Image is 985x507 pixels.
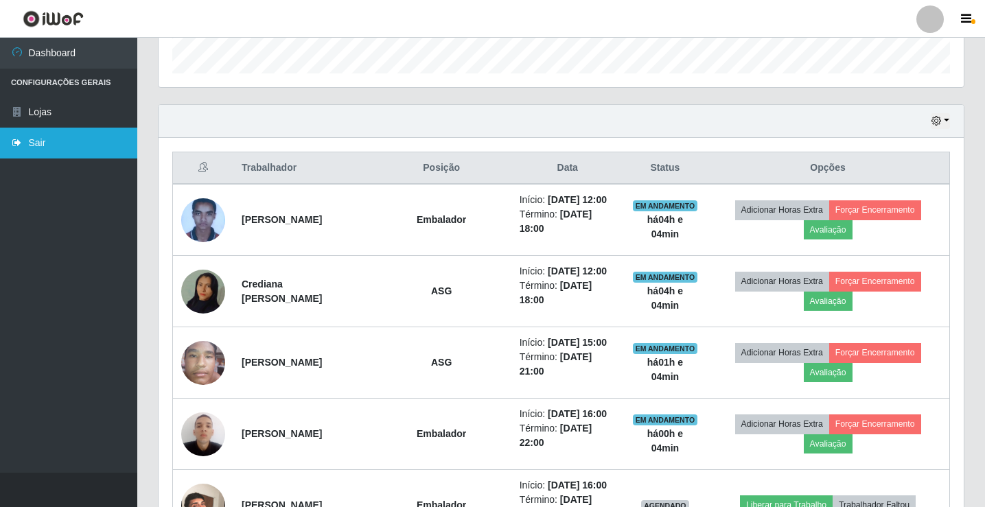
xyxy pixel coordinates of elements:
[735,272,829,291] button: Adicionar Horas Extra
[520,421,616,450] li: Término:
[647,428,683,453] strong: há 00 h e 04 min
[647,357,683,382] strong: há 01 h e 04 min
[633,200,698,211] span: EM ANDAMENTO
[242,279,322,304] strong: Crediana [PERSON_NAME]
[735,200,829,220] button: Adicionar Horas Extra
[548,480,607,491] time: [DATE] 16:00
[829,272,921,291] button: Forçar Encerramento
[431,357,452,368] strong: ASG
[520,350,616,379] li: Término:
[520,207,616,236] li: Término:
[804,220,853,239] button: Avaliação
[829,343,921,362] button: Forçar Encerramento
[520,264,616,279] li: Início:
[181,191,225,248] img: 1673386012464.jpeg
[804,363,853,382] button: Avaliação
[633,272,698,283] span: EM ANDAMENTO
[233,152,372,185] th: Trabalhador
[181,405,225,463] img: 1701349754449.jpeg
[548,337,607,348] time: [DATE] 15:00
[431,285,452,296] strong: ASG
[242,428,322,439] strong: [PERSON_NAME]
[417,428,466,439] strong: Embalador
[372,152,511,185] th: Posição
[242,357,322,368] strong: [PERSON_NAME]
[735,414,829,434] button: Adicionar Horas Extra
[647,285,683,311] strong: há 04 h e 04 min
[181,252,225,331] img: 1755289367859.jpeg
[242,214,322,225] strong: [PERSON_NAME]
[735,343,829,362] button: Adicionar Horas Extra
[804,434,853,453] button: Avaliação
[633,414,698,425] span: EM ANDAMENTO
[520,193,616,207] li: Início:
[520,279,616,307] li: Término:
[633,343,698,354] span: EM ANDAMENTO
[548,266,607,276] time: [DATE] 12:00
[520,335,616,350] li: Início:
[829,200,921,220] button: Forçar Encerramento
[647,214,683,239] strong: há 04 h e 04 min
[804,292,853,311] button: Avaliação
[511,152,624,185] th: Data
[548,194,607,205] time: [DATE] 12:00
[181,333,225,392] img: 1692639768507.jpeg
[624,152,706,185] th: Status
[829,414,921,434] button: Forçar Encerramento
[520,407,616,421] li: Início:
[417,214,466,225] strong: Embalador
[548,408,607,419] time: [DATE] 16:00
[706,152,949,185] th: Opções
[23,10,84,27] img: CoreUI Logo
[520,478,616,493] li: Início:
